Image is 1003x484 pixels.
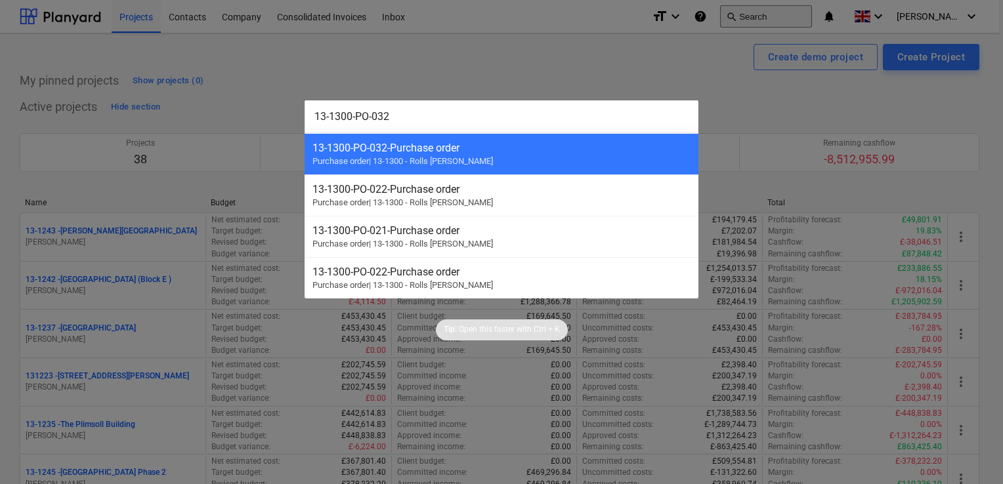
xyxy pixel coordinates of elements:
[459,324,532,335] p: Open this faster with
[305,174,698,216] div: 13-1300-PO-022-Purchase orderPurchase order| 13-1300 - Rolls [PERSON_NAME]
[312,142,691,154] div: 13-1300-PO-032 - Purchase order
[312,224,691,237] div: 13-1300-PO-021 - Purchase order
[312,183,691,195] div: 13-1300-PO-022 - Purchase order
[312,239,493,249] span: Purchase order | 13-1300 - Rolls [PERSON_NAME]
[305,100,698,133] input: Search for projects, line-items, subcontracts, valuations, subcontractors...
[312,156,493,166] span: Purchase order | 13-1300 - Rolls [PERSON_NAME]
[436,319,568,340] div: Tip:Open this faster withCtrl + K
[305,216,698,257] div: 13-1300-PO-021-Purchase orderPurchase order| 13-1300 - Rolls [PERSON_NAME]
[305,133,698,174] div: 13-1300-PO-032-Purchase orderPurchase order| 13-1300 - Rolls [PERSON_NAME]
[305,257,698,298] div: 13-1300-PO-022-Purchase orderPurchase order| 13-1300 - Rolls [PERSON_NAME]
[444,324,457,335] p: Tip:
[534,324,560,335] p: Ctrl + K
[312,266,691,278] div: 13-1300-PO-022 - Purchase order
[312,280,493,290] span: Purchase order | 13-1300 - Rolls [PERSON_NAME]
[312,197,493,207] span: Purchase order | 13-1300 - Rolls [PERSON_NAME]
